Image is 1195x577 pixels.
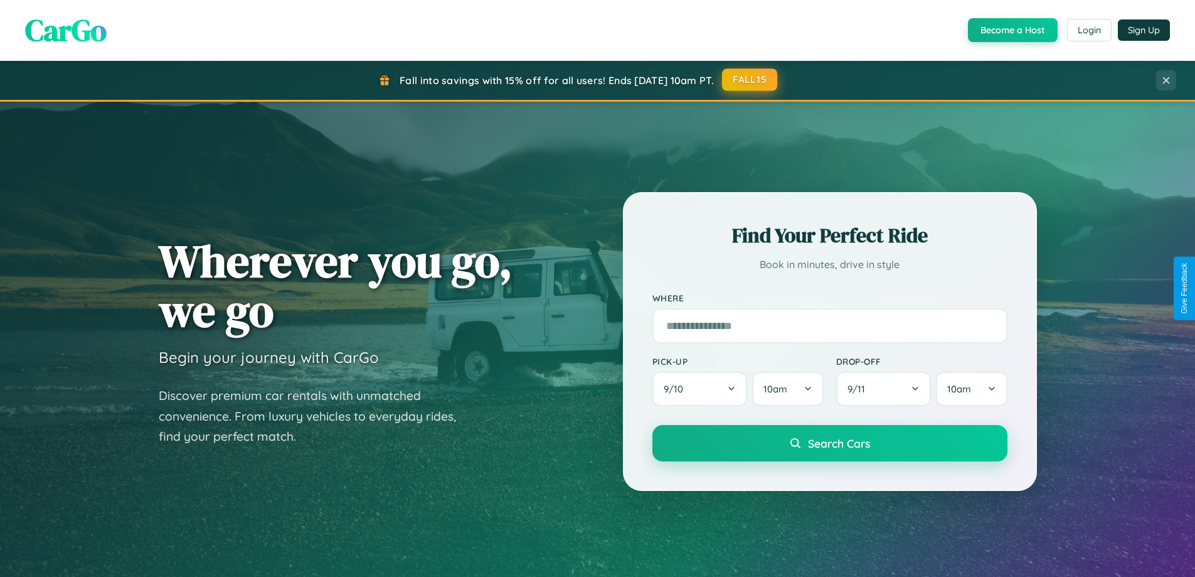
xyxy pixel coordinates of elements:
[664,383,689,395] span: 9 / 10
[159,348,379,367] h3: Begin your journey with CarGo
[936,372,1007,406] button: 10am
[652,356,824,367] label: Pick-up
[652,293,1007,303] label: Where
[808,436,870,450] span: Search Cars
[25,9,107,51] span: CarGo
[836,356,1007,367] label: Drop-off
[836,372,932,406] button: 9/11
[652,256,1007,274] p: Book in minutes, drive in style
[652,222,1007,249] h2: Find Your Perfect Ride
[847,383,871,395] span: 9 / 11
[159,386,472,447] p: Discover premium car rentals with unmatched convenience. From luxury vehicles to everyday rides, ...
[968,18,1058,42] button: Become a Host
[763,383,787,395] span: 10am
[652,425,1007,461] button: Search Cars
[652,372,748,406] button: 9/10
[159,236,513,335] h1: Wherever you go, we go
[722,68,777,91] button: FALL15
[400,74,714,87] span: Fall into savings with 15% off for all users! Ends [DATE] 10am PT.
[1067,19,1112,41] button: Login
[947,383,971,395] span: 10am
[752,372,823,406] button: 10am
[1180,263,1189,314] div: Give Feedback
[1118,19,1170,41] button: Sign Up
